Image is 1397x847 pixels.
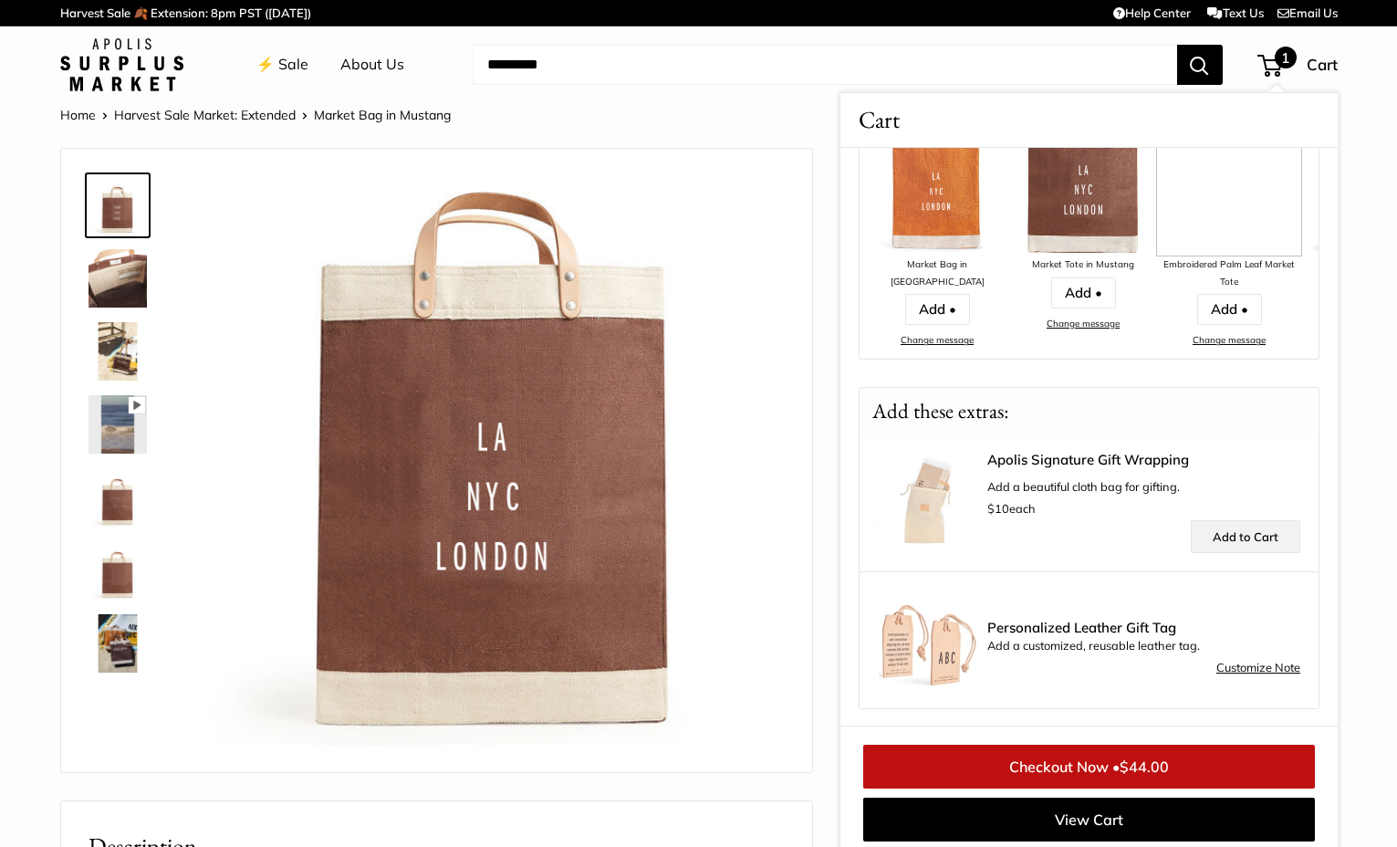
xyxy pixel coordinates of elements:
[85,173,151,238] a: Market Bag in Mustang
[85,538,151,603] a: Market Bag in Mustang
[207,176,785,754] img: customizer-prod
[987,453,1300,520] div: Add a beautiful cloth bag for gifting.
[1177,45,1223,85] button: Search
[314,107,451,123] span: Market Bag in Mustang
[89,468,147,527] img: description_Seal of authenticity printed on the backside of every bag.
[89,541,147,600] img: Market Bag in Mustang
[85,246,151,311] a: Market Bag in Mustang
[1113,5,1191,20] a: Help Center
[863,798,1315,842] a: View Cart
[89,176,147,235] img: Market Bag in Mustang
[1010,256,1156,274] div: Market Tote in Mustang
[860,388,1022,434] p: Add these extras:
[901,334,974,346] a: Change message
[859,102,900,138] span: Cart
[987,621,1300,657] div: Add a customized, reusable leather tag.
[1207,5,1263,20] a: Text Us
[878,453,978,553] img: Apolis Signature Gift Wrapping
[987,501,1009,516] span: $10
[1120,758,1169,776] span: $44.00
[256,51,308,78] a: ⚡️ Sale
[1190,520,1299,553] a: Add to Cart
[864,256,1010,290] div: Market Bag in [GEOGRAPHIC_DATA]
[89,614,147,673] img: Market Bag in Mustang
[904,294,969,325] a: Add •
[1156,256,1302,290] div: Embroidered Palm Leaf Market Tote
[987,501,1036,516] span: each
[89,395,147,454] img: Market Bag in Mustang
[1275,47,1297,68] span: 1
[340,51,404,78] a: About Us
[85,319,151,384] a: Market Bag in Mustang
[987,621,1300,635] span: Personalized Leather Gift Tag
[114,107,296,123] a: Harvest Sale Market: Extended
[60,107,96,123] a: Home
[987,453,1300,467] a: Apolis Signature Gift Wrapping
[473,45,1177,85] input: Search...
[89,322,147,381] img: Market Bag in Mustang
[1050,277,1115,308] a: Add •
[85,611,151,676] a: Market Bag in Mustang
[1047,318,1120,329] a: Change message
[878,590,978,690] img: Luggage Tag
[1277,5,1338,20] a: Email Us
[60,38,183,91] img: Apolis: Surplus Market
[89,249,147,308] img: Market Bag in Mustang
[1216,657,1300,679] a: Customize Note
[1193,334,1266,346] a: Change message
[60,103,451,127] nav: Breadcrumb
[1196,294,1261,325] a: Add •
[85,465,151,530] a: description_Seal of authenticity printed on the backside of every bag.
[863,745,1315,789] a: Checkout Now •$44.00
[85,392,151,457] a: Market Bag in Mustang
[1307,55,1338,74] span: Cart
[1259,50,1338,79] a: 1 Cart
